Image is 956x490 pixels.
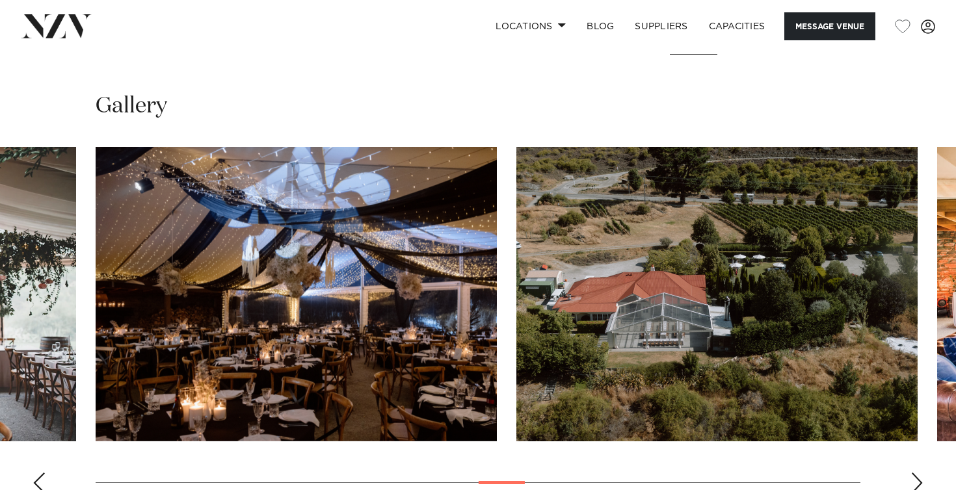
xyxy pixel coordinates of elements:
[698,12,776,40] a: Capacities
[516,147,918,441] swiper-slide: 17 / 30
[485,12,576,40] a: Locations
[784,12,875,40] button: Message Venue
[624,12,698,40] a: SUPPLIERS
[21,14,92,38] img: nzv-logo.png
[96,92,167,121] h2: Gallery
[576,12,624,40] a: BLOG
[96,147,497,441] swiper-slide: 16 / 30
